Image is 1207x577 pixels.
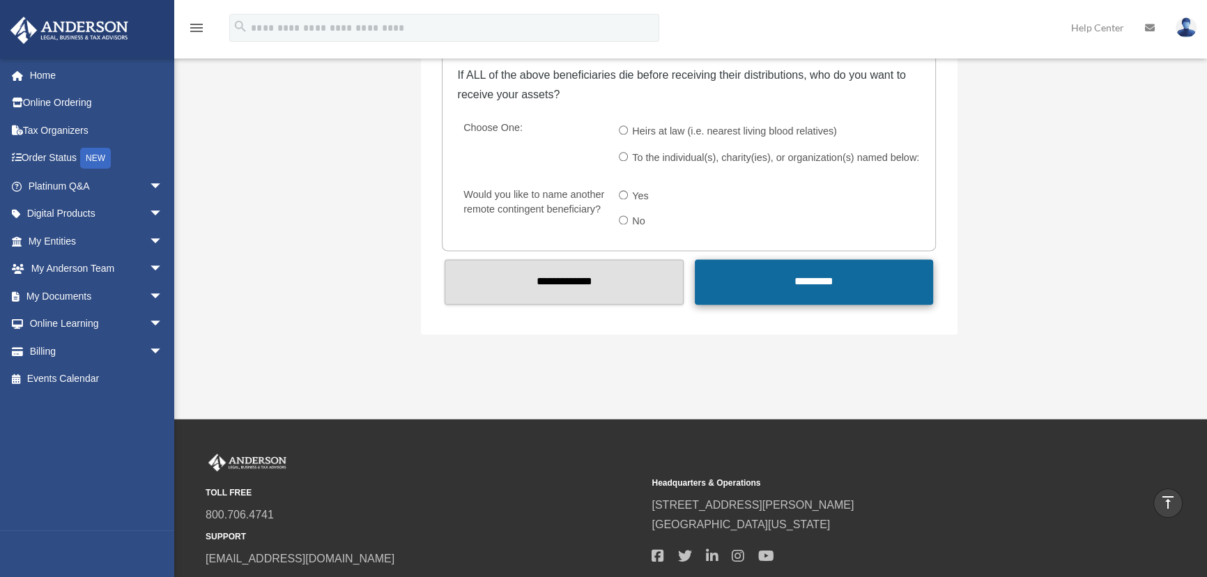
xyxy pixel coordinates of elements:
[149,310,177,339] span: arrow_drop_down
[10,255,184,283] a: My Anderson Teamarrow_drop_down
[628,147,925,169] label: To the individual(s), charity(ies), or organization(s) named below:
[149,255,177,284] span: arrow_drop_down
[652,476,1088,491] small: Headquarters & Operations
[149,282,177,311] span: arrow_drop_down
[206,553,394,564] a: [EMAIL_ADDRESS][DOMAIN_NAME]
[149,172,177,201] span: arrow_drop_down
[10,337,184,365] a: Billingarrow_drop_down
[233,19,248,34] i: search
[10,365,184,393] a: Events Calendar
[628,121,843,143] label: Heirs at law (i.e. nearest living blood relatives)
[188,20,205,36] i: menu
[457,118,608,171] label: Choose One:
[10,200,184,228] a: Digital Productsarrow_drop_down
[1160,494,1176,511] i: vertical_align_top
[188,24,205,36] a: menu
[10,310,184,338] a: Online Learningarrow_drop_down
[206,486,642,500] small: TOLL FREE
[10,116,184,144] a: Tax Organizers
[628,210,651,233] label: No
[10,227,184,255] a: My Entitiesarrow_drop_down
[457,185,608,235] label: Would you like to name another remote contingent beneficiary?
[10,61,184,89] a: Home
[206,530,642,544] small: SUPPORT
[206,509,274,521] a: 800.706.4741
[10,89,184,117] a: Online Ordering
[1176,17,1197,38] img: User Pic
[149,200,177,229] span: arrow_drop_down
[149,337,177,366] span: arrow_drop_down
[10,282,184,310] a: My Documentsarrow_drop_down
[6,17,132,44] img: Anderson Advisors Platinum Portal
[10,172,184,200] a: Platinum Q&Aarrow_drop_down
[652,499,854,511] a: [STREET_ADDRESS][PERSON_NAME]
[149,227,177,256] span: arrow_drop_down
[628,185,654,208] label: Yes
[10,144,184,173] a: Order StatusNEW
[80,148,111,169] div: NEW
[206,454,289,472] img: Anderson Advisors Platinum Portal
[1153,488,1183,518] a: vertical_align_top
[652,518,830,530] a: [GEOGRAPHIC_DATA][US_STATE]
